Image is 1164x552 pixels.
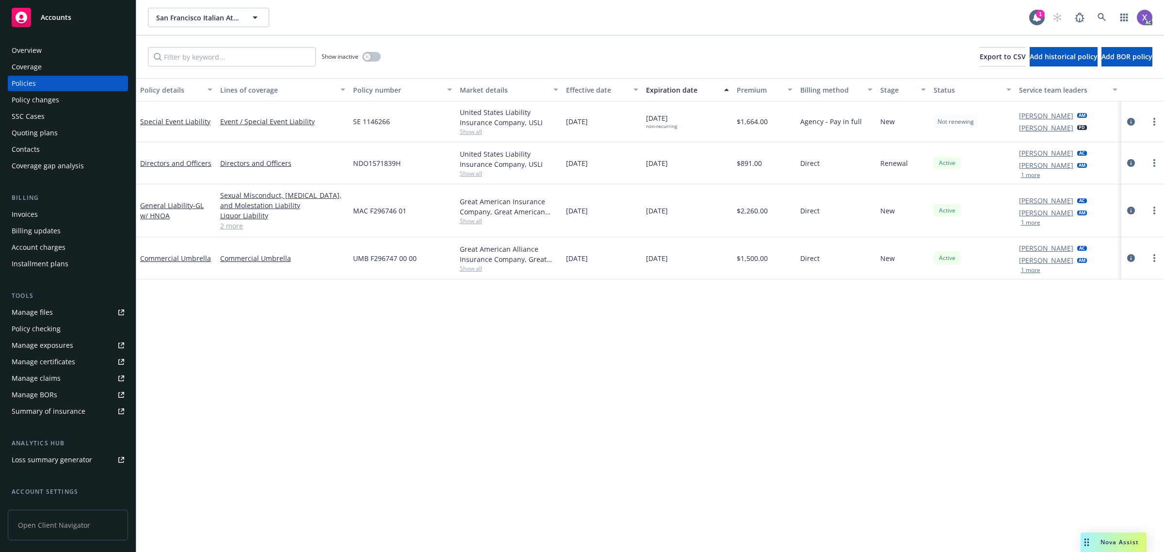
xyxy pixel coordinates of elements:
a: Accounts [8,4,128,31]
div: Billing updates [12,223,61,239]
div: Policy changes [12,92,59,108]
div: Stage [880,85,915,95]
button: Add historical policy [1030,47,1098,66]
button: Export to CSV [980,47,1026,66]
a: Sexual Misconduct, [MEDICAL_DATA], and Molestation Liability [220,190,345,211]
span: Direct [800,253,820,263]
div: United States Liability Insurance Company, USLI [460,149,559,169]
span: Accounts [41,14,71,21]
span: Nova Assist [1100,538,1139,546]
button: Expiration date [642,78,733,101]
a: Manage exposures [8,338,128,353]
span: [DATE] [566,116,588,127]
button: 1 more [1021,220,1040,226]
span: Add historical policy [1030,52,1098,61]
a: [PERSON_NAME] [1019,160,1073,170]
button: Effective date [562,78,642,101]
div: non-recurring [646,123,677,130]
div: Effective date [566,85,628,95]
div: Policy checking [12,321,61,337]
span: Active [938,206,957,215]
div: Coverage [12,59,42,75]
div: Manage certificates [12,354,75,370]
span: [DATE] [646,158,668,168]
div: Tools [8,291,128,301]
span: Direct [800,206,820,216]
div: Policy number [353,85,441,95]
a: Search [1092,8,1112,27]
img: photo [1137,10,1152,25]
a: [PERSON_NAME] [1019,208,1073,218]
div: Manage exposures [12,338,73,353]
a: circleInformation [1125,116,1137,128]
div: Service team [12,501,53,516]
button: Policy number [349,78,456,101]
a: Directors and Officers [220,158,345,168]
a: Invoices [8,207,128,222]
button: Lines of coverage [216,78,349,101]
span: $1,500.00 [737,253,768,263]
span: $2,260.00 [737,206,768,216]
button: Service team leaders [1015,78,1122,101]
div: Quoting plans [12,125,58,141]
a: more [1148,157,1160,169]
div: Market details [460,85,548,95]
a: Commercial Umbrella [140,254,211,263]
a: Directors and Officers [140,159,211,168]
a: Policy checking [8,321,128,337]
input: Filter by keyword... [148,47,316,66]
span: SE 1146266 [353,116,390,127]
span: $1,664.00 [737,116,768,127]
button: Add BOR policy [1101,47,1152,66]
span: New [880,253,895,263]
span: [DATE] [566,158,588,168]
a: Installment plans [8,256,128,272]
div: 1 [1036,10,1045,18]
a: [PERSON_NAME] [1019,255,1073,265]
span: Open Client Navigator [8,510,128,540]
button: San Francisco Italian Athletic Club and Cultural Foundation [148,8,269,27]
span: Export to CSV [980,52,1026,61]
span: Show all [460,128,559,136]
div: Premium [737,85,782,95]
a: Commercial Umbrella [220,253,345,263]
a: [PERSON_NAME] [1019,148,1073,158]
a: Quoting plans [8,125,128,141]
span: [DATE] [566,206,588,216]
a: Manage certificates [8,354,128,370]
a: 2 more [220,221,345,231]
span: [DATE] [646,253,668,263]
span: [DATE] [566,253,588,263]
div: Status [934,85,1001,95]
a: Policy changes [8,92,128,108]
button: 1 more [1021,267,1040,273]
div: Coverage gap analysis [12,158,84,174]
button: Stage [876,78,930,101]
div: Summary of insurance [12,404,85,419]
a: SSC Cases [8,109,128,124]
span: Active [938,159,957,167]
span: NDO1571839H [353,158,401,168]
a: Manage BORs [8,387,128,403]
button: Nova Assist [1081,533,1147,552]
span: MAC F296746 01 [353,206,406,216]
span: Show all [460,169,559,178]
a: General Liability [140,201,204,220]
a: Contacts [8,142,128,157]
span: Active [938,254,957,262]
span: Not renewing [938,117,974,126]
a: Start snowing [1048,8,1067,27]
span: $891.00 [737,158,762,168]
span: UMB F296747 00 00 [353,253,417,263]
a: Manage claims [8,371,128,386]
a: Liquor Liability [220,211,345,221]
div: Overview [12,43,42,58]
a: circleInformation [1125,157,1137,169]
a: Service team [8,501,128,516]
div: Lines of coverage [220,85,335,95]
span: Renewal [880,158,908,168]
a: Manage files [8,305,128,320]
div: Policy details [140,85,202,95]
a: [PERSON_NAME] [1019,123,1073,133]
